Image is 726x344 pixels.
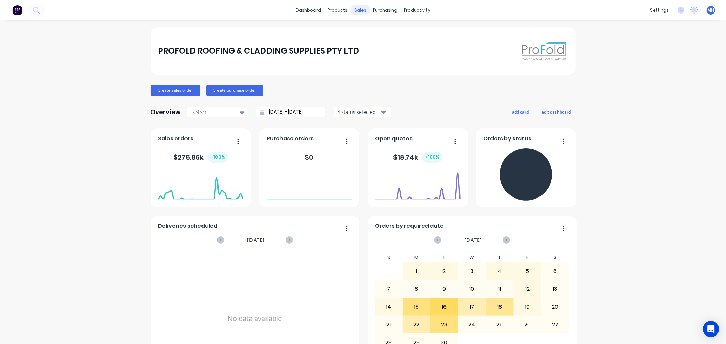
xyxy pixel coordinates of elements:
[151,105,181,119] div: Overview
[375,135,413,143] span: Open quotes
[401,5,434,15] div: productivity
[514,263,541,280] div: 5
[174,152,228,163] div: $ 275.86k
[514,298,541,315] div: 19
[431,280,458,297] div: 9
[520,39,568,63] img: PROFOLD ROOFING & CLADDING SUPPLIES PTY LTD
[514,316,541,333] div: 26
[458,298,486,315] div: 17
[458,280,486,297] div: 10
[431,263,458,280] div: 2
[464,236,482,244] span: [DATE]
[393,152,442,163] div: $ 18.74k
[403,298,430,315] div: 15
[158,44,359,58] div: PROFOLD ROOFING & CLADDING SUPPLIES PTY LTD
[267,135,314,143] span: Purchase orders
[403,253,431,262] div: M
[375,316,402,333] div: 21
[375,253,403,262] div: S
[431,298,458,315] div: 16
[541,253,569,262] div: S
[542,263,569,280] div: 6
[542,316,569,333] div: 27
[514,280,541,297] div: 12
[403,280,430,297] div: 8
[458,263,486,280] div: 3
[703,321,719,337] div: Open Intercom Messenger
[375,298,402,315] div: 14
[208,152,228,163] div: + 100 %
[708,7,714,13] span: MH
[375,222,444,230] span: Orders by required date
[486,253,514,262] div: T
[292,5,324,15] a: dashboard
[370,5,401,15] div: purchasing
[542,298,569,315] div: 20
[422,152,442,163] div: + 100 %
[537,107,576,116] button: edit dashboard
[431,316,458,333] div: 23
[486,263,513,280] div: 4
[458,316,486,333] div: 24
[158,135,193,143] span: Sales orders
[430,253,458,262] div: T
[151,85,200,96] button: Create sales order
[247,236,265,244] span: [DATE]
[206,85,263,96] button: Create purchase order
[324,5,351,15] div: products
[334,107,391,117] button: 4 status selected
[403,263,430,280] div: 1
[337,108,380,116] div: 4 status selected
[351,5,370,15] div: sales
[514,253,542,262] div: F
[12,5,22,15] img: Factory
[542,280,569,297] div: 13
[375,280,402,297] div: 7
[647,5,672,15] div: settings
[486,298,513,315] div: 18
[486,316,513,333] div: 25
[403,316,430,333] div: 22
[508,107,533,116] button: add card
[458,253,486,262] div: W
[305,152,314,162] div: $ 0
[483,135,531,143] span: Orders by status
[486,280,513,297] div: 11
